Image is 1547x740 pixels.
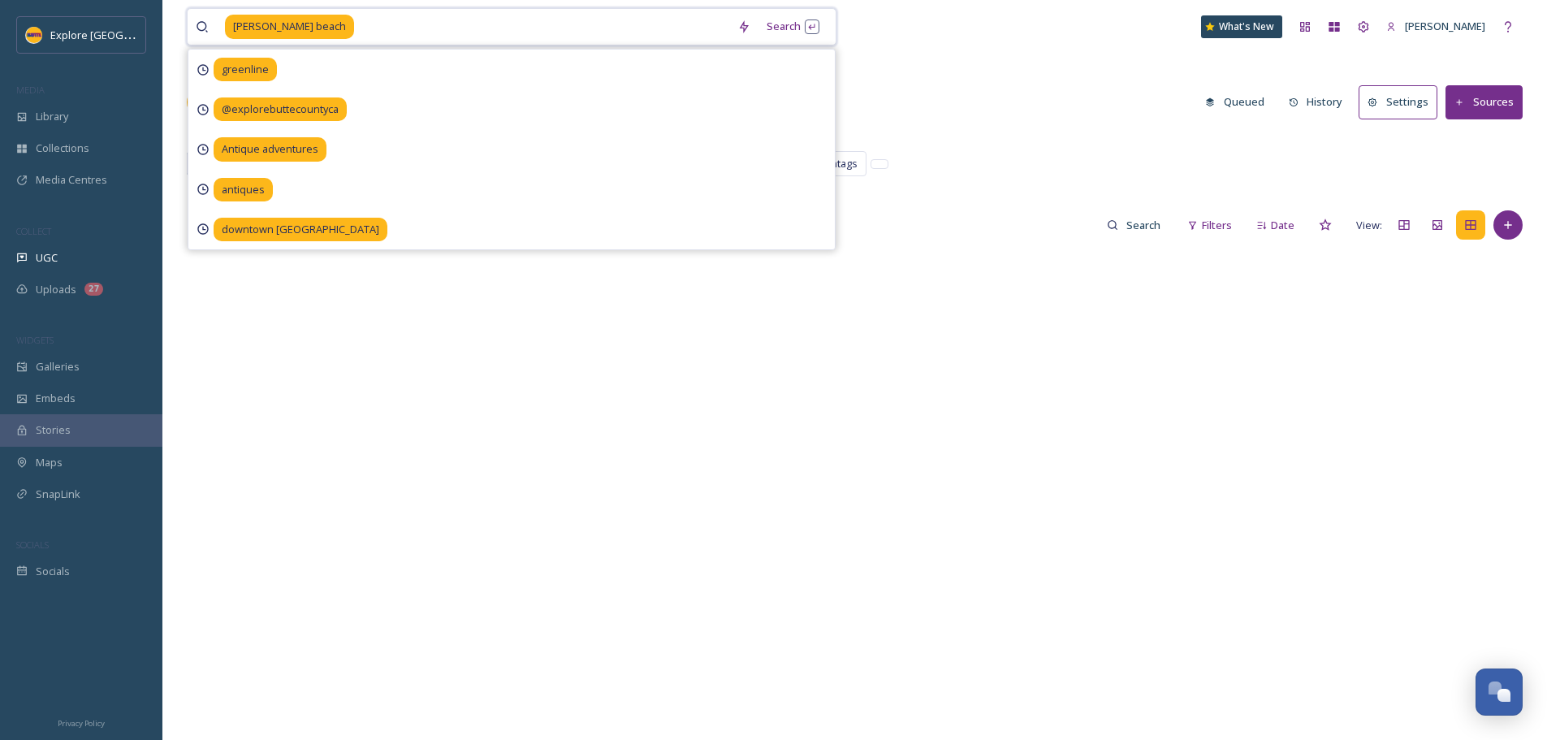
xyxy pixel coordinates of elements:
[1271,218,1294,233] span: Date
[1359,85,1445,119] a: Settings
[758,11,828,42] div: Search
[58,718,105,729] span: Privacy Policy
[36,250,58,266] span: UGC
[36,391,76,406] span: Embeds
[225,15,354,38] span: [PERSON_NAME] beach
[1405,19,1485,33] span: [PERSON_NAME]
[36,109,68,124] span: Library
[1202,218,1232,233] span: Filters
[16,334,54,346] span: WIDGETS
[1197,86,1281,118] a: Queued
[1445,85,1523,119] button: Sources
[50,27,193,42] span: Explore [GEOGRAPHIC_DATA]
[36,455,63,470] span: Maps
[1281,86,1359,118] a: History
[36,422,71,438] span: Stories
[36,564,70,579] span: Socials
[1118,209,1171,241] input: Search
[1197,86,1273,118] button: Queued
[214,137,326,161] span: Antique adventures
[1476,669,1523,716] button: Open Chat
[214,218,387,241] span: downtown [GEOGRAPHIC_DATA]
[58,712,105,732] a: Privacy Policy
[36,141,89,156] span: Collections
[36,282,76,297] span: Uploads
[214,58,277,81] span: greenline
[84,283,103,296] div: 27
[1281,86,1351,118] button: History
[214,97,347,121] span: @explorebuttecountyca
[1201,15,1282,38] a: What's New
[26,27,42,43] img: Butte%20County%20logo.png
[1356,218,1382,233] span: View:
[36,172,107,188] span: Media Centres
[16,225,51,237] span: COLLECT
[214,178,273,201] span: antiques
[16,539,49,551] span: SOCIALS
[16,84,45,96] span: MEDIA
[1378,11,1493,42] a: [PERSON_NAME]
[1359,85,1437,119] button: Settings
[36,487,80,502] span: SnapLink
[36,359,80,374] span: Galleries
